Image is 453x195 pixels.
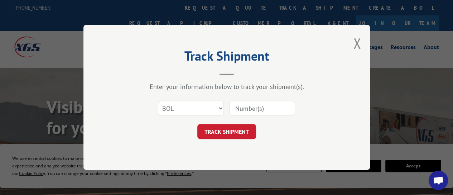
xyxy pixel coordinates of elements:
button: Close modal [353,34,361,53]
button: TRACK SHIPMENT [197,124,256,139]
div: Enter your information below to track your shipment(s). [119,83,334,91]
h2: Track Shipment [119,51,334,65]
input: Number(s) [229,101,295,116]
div: Open chat [429,171,448,190]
